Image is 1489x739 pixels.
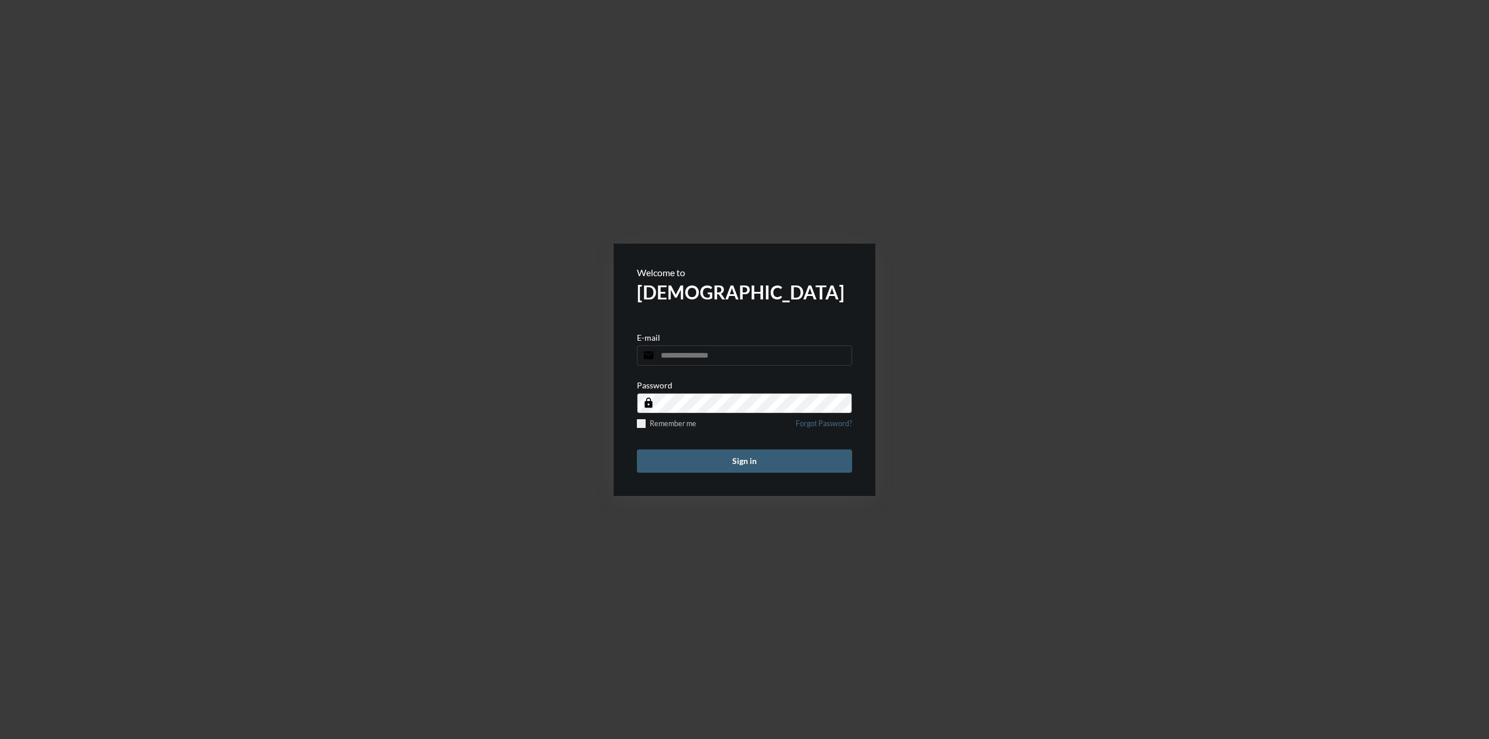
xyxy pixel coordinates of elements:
[637,449,852,473] button: Sign in
[637,267,852,278] p: Welcome to
[637,419,696,428] label: Remember me
[637,281,852,304] h2: [DEMOGRAPHIC_DATA]
[637,380,672,390] p: Password
[796,419,852,435] a: Forgot Password?
[637,333,660,342] p: E-mail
